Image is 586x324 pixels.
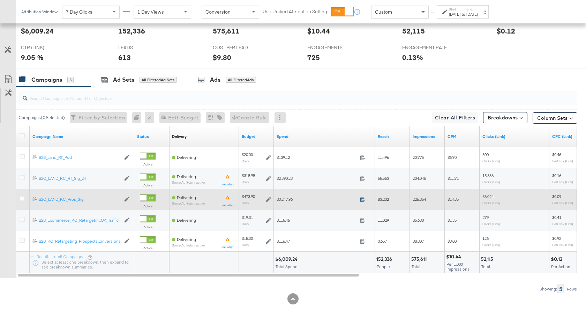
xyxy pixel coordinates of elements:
[242,201,249,205] sub: Daily
[551,264,570,269] span: Per Action
[411,256,429,263] div: 575,611
[566,287,577,292] div: Rows
[413,218,424,223] span: 85,630
[402,26,425,36] div: 52,115
[21,52,44,62] div: 9.05 %
[177,174,196,179] span: Delivering
[448,218,457,223] span: $1.35
[307,26,330,36] div: $10.44
[66,9,92,15] span: 7 Day Clicks
[482,215,489,220] span: 279
[413,155,424,160] span: 20,775
[242,243,249,247] sub: Daily
[466,7,478,12] label: End:
[413,134,442,139] a: The number of times your ad was served. On mobile apps an ad is counted as served the first time ...
[276,264,298,269] span: Total Spend
[277,155,357,160] span: $139.12
[39,197,121,202] a: B2C_LAND_KC_Pros_Sig
[242,222,249,226] sub: Daily
[137,9,164,15] span: 1 Day Views
[377,264,390,269] span: People
[21,26,54,36] div: $6,009.24
[39,218,121,223] a: B2B_Ecommerce_KC_Retargetin...OA_Traffic
[482,194,494,199] span: 36,024
[205,9,231,15] span: Conversion
[552,159,573,163] sub: Per Click (Link)
[242,134,271,139] a: The maximum amount you're willing to spend on your ads, on average each day or over the lifetime ...
[446,253,463,260] div: $10.44
[39,238,121,244] div: B2B_KC_Retargeting_Prospects...onversions
[376,256,394,263] div: 152,336
[402,44,454,51] span: ENGAGEMENT RATE
[242,194,255,199] div: $473.90
[481,264,490,269] span: Total
[412,264,420,269] span: Total
[67,77,74,83] div: 5
[482,152,489,157] span: 300
[28,88,527,102] input: Search Campaigns by Name, ID or Objective
[551,256,564,263] div: $0.12
[213,52,231,62] div: $9.80
[21,44,73,51] span: CTR (LINK)
[172,201,205,205] sub: Some Ad Sets Inactive
[557,285,564,293] div: 5
[482,173,494,178] span: 15,386
[533,112,577,124] button: Column Sets
[378,176,389,181] span: 55,563
[446,262,469,272] span: Per 1,000 Impressions
[242,173,255,178] div: $318.98
[140,162,156,167] label: Active
[177,195,196,200] span: Delivering
[172,134,187,139] div: Delivery
[497,26,515,36] div: $0.12
[552,236,561,241] span: $0.92
[177,237,196,242] span: Delivering
[552,180,573,184] sub: Per Click (Link)
[552,243,573,247] sub: Per Click (Link)
[378,134,407,139] a: The number of people your ad was served to.
[552,201,573,205] sub: Per Click (Link)
[448,155,457,160] span: $6.70
[275,256,300,263] div: $6,009.24
[242,215,253,220] div: $19.31
[242,236,253,241] div: $15.30
[482,236,489,241] span: 126
[481,256,495,263] div: 52,115
[413,197,426,202] span: 226,354
[242,159,249,163] sub: Daily
[460,12,466,17] strong: to
[466,12,478,17] div: [DATE]
[552,222,573,226] sub: Per Click (Link)
[210,76,220,84] div: Ads
[172,181,205,184] sub: Some Ad Sets Inactive
[448,134,477,139] a: The average cost you've paid to have 1,000 impressions of your ad.
[140,204,156,208] label: Active
[449,7,460,12] label: Start:
[242,180,249,184] sub: Daily
[482,222,500,226] sub: Clicks (Link)
[552,194,561,199] span: $0.09
[118,44,171,51] span: LEADS
[307,52,320,62] div: 725
[113,76,134,84] div: Ad Sets
[31,76,62,84] div: Campaigns
[277,176,357,181] span: $2,390.23
[39,155,121,161] a: B2B_Land_RT_Pod
[177,218,196,223] span: Delivering
[378,238,387,244] span: 3,657
[378,155,389,160] span: 11,496
[32,134,132,139] a: Your campaign name.
[552,173,561,178] span: $0.16
[483,112,527,123] button: Breakdowns
[307,44,360,51] span: ENGAGEMENTS
[226,77,256,83] div: All Filtered Ads
[552,215,561,220] span: $0.41
[18,115,65,121] div: Campaigns ( 0 Selected)
[413,238,424,244] span: 38,807
[118,52,131,62] div: 613
[482,180,500,184] sub: Clicks (Link)
[378,218,389,223] span: 11,029
[172,243,205,247] sub: Some Ad Sets Inactive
